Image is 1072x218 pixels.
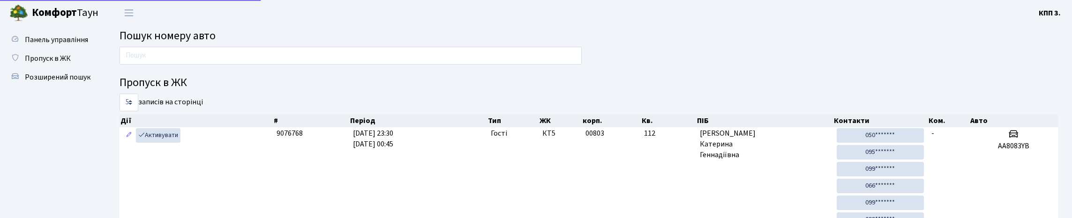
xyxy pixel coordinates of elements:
span: Розширений пошук [25,72,90,82]
th: Авто [969,114,1058,127]
select: записів на сторінці [120,94,138,111]
th: Контакти [833,114,927,127]
th: Кв. [641,114,696,127]
span: Таун [32,5,98,21]
span: Панель управління [25,35,88,45]
th: Ком. [928,114,969,127]
a: Розширений пошук [5,68,98,87]
label: записів на сторінці [120,94,203,111]
h5: AA8083YB [973,142,1054,151]
span: 00803 [585,128,604,138]
span: 9076768 [277,128,303,138]
span: - [931,128,934,138]
span: [PERSON_NAME] Катерина Геннадіївна [700,128,830,160]
a: Редагувати [123,128,135,143]
span: [DATE] 23:30 [DATE] 00:45 [353,128,393,149]
th: Дії [120,114,273,127]
th: Період [349,114,487,127]
img: logo.png [9,4,28,22]
a: КПП 3. [1039,7,1061,19]
th: ЖК [539,114,582,127]
input: Пошук [120,47,582,65]
span: 112 [644,128,692,139]
b: Комфорт [32,5,77,20]
button: Переключити навігацію [117,5,141,21]
a: Активувати [136,128,180,143]
span: Пошук номеру авто [120,28,216,44]
a: Пропуск в ЖК [5,49,98,68]
h4: Пропуск в ЖК [120,76,1058,90]
a: Панель управління [5,30,98,49]
th: корп. [582,114,640,127]
th: # [273,114,349,127]
th: ПІБ [696,114,833,127]
th: Тип [487,114,539,127]
span: Гості [491,128,507,139]
b: КПП 3. [1039,8,1061,18]
span: КТ5 [542,128,578,139]
span: Пропуск в ЖК [25,53,71,64]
